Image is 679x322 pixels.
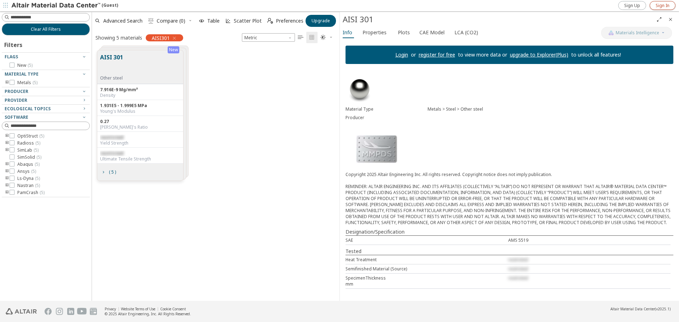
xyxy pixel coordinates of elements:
div: Yield Strength [100,140,180,146]
a: Sign In [650,1,675,10]
span: restricted [100,134,123,140]
span: Materials Intelligence [616,30,659,36]
button: Flags [2,53,90,61]
span: ( 5 ) [34,147,39,153]
div: [PERSON_NAME]'s Ratio [100,124,180,130]
p: or [408,51,419,58]
span: ( 5 ) [33,80,37,86]
span: Software [5,114,28,120]
div: SpecimenThickness [346,275,508,281]
div: grid [92,45,339,301]
span: Material Type [5,71,39,77]
p: to view more data or [455,51,510,58]
span: Flags [5,54,18,60]
div: (v2025.1) [610,306,671,311]
div: Designation/Specification [346,228,673,235]
a: register for free [419,51,455,58]
button: Theme [318,32,336,43]
span: Abaqus [17,162,40,167]
button: Clear All Filters [2,23,90,35]
div: Other steel [100,75,123,81]
span: ( 5 ) [109,170,116,174]
span: Clear All Filters [31,27,61,32]
span: SimSolid [17,154,41,160]
img: Logo - Provider [346,128,408,170]
button: Ecological Topics [2,105,90,113]
i: toogle group [5,176,10,181]
div: SAE [346,237,508,243]
span: ( 5 ) [40,189,45,195]
span: Properties [362,27,387,38]
span: Scatter Plot [234,18,262,23]
img: Altair Engineering [6,308,37,315]
div: 7.916E-9 Mg/mm³ [100,87,180,93]
div: Density [100,93,180,98]
span: Metals [17,80,37,86]
span: Advanced Search [103,18,143,23]
div: Tested [346,248,673,255]
span: ( 5 ) [35,140,40,146]
span: Ls-Dyna [17,176,40,181]
span: Table [207,18,220,23]
button: Close [665,14,676,25]
button: Provider [2,96,90,105]
span: Ecological Topics [5,106,51,112]
a: upgrade to Explorer(Plus) [510,51,568,58]
span: Producer [5,88,28,94]
div: © 2025 Altair Engineering, Inc. All Rights Reserved. [105,311,191,316]
span: ( 5 ) [31,168,36,174]
button: Table View [295,32,306,43]
div: Producer [346,115,428,121]
span: Radioss [17,140,40,146]
i: toogle group [5,169,10,174]
img: AI Copilot [608,30,614,36]
div: Heat Treatment [346,257,508,263]
button: Full Screen [654,14,665,25]
a: Privacy [105,306,116,311]
span: AISI301 [152,35,170,41]
span: OptiStruct [17,133,44,139]
i: toogle group [5,140,10,146]
div: Metals > Steel > Other steel [428,106,673,112]
i: toogle group [5,80,10,86]
span: restricted [508,257,528,263]
span: Metric [242,33,295,42]
span: CAE Model [419,27,445,38]
span: Provider [5,97,27,103]
span: restricted [508,266,528,272]
span: ( 5 ) [35,161,40,167]
button: AI CopilotMaterials Intelligence [601,27,672,39]
span: Preferences [276,18,303,23]
span: Ansys [17,169,36,174]
i:  [298,35,303,40]
span: ( 5 ) [28,62,33,68]
div: Semifinished Material (Source) [346,266,508,272]
div: AISI 301 [343,14,654,25]
img: Material Type Image [346,75,374,104]
div: Copyright 2025 Altair Engineering Inc. All rights reserved. Copyright notice does not imply publi... [346,171,673,226]
span: restricted [100,150,123,156]
i: toogle group [5,183,10,188]
button: Upgrade [306,15,336,27]
span: PamCrash [17,190,45,195]
div: 0.27 [100,119,180,124]
i: toogle group [5,190,10,195]
a: Website Terms of Use [121,306,155,311]
div: Material Type [346,106,428,112]
button: Producer [2,87,90,96]
div: Ultimate Tensile Strength [100,156,180,162]
span: Compare (0) [157,18,185,23]
i:  [148,18,154,24]
a: Sign Up [618,1,646,10]
p: to unlock all features! [568,51,624,58]
img: Altair Material Data Center [11,2,101,9]
span: Plots [398,27,410,38]
a: Cookie Consent [160,306,186,311]
span: New [17,63,33,68]
span: Nastran [17,183,40,188]
button: Software [2,113,90,122]
span: ( 5 ) [35,182,40,188]
i:  [320,35,326,40]
div: AMS 5519 [508,237,671,243]
div: Young's Modulus [100,109,180,114]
